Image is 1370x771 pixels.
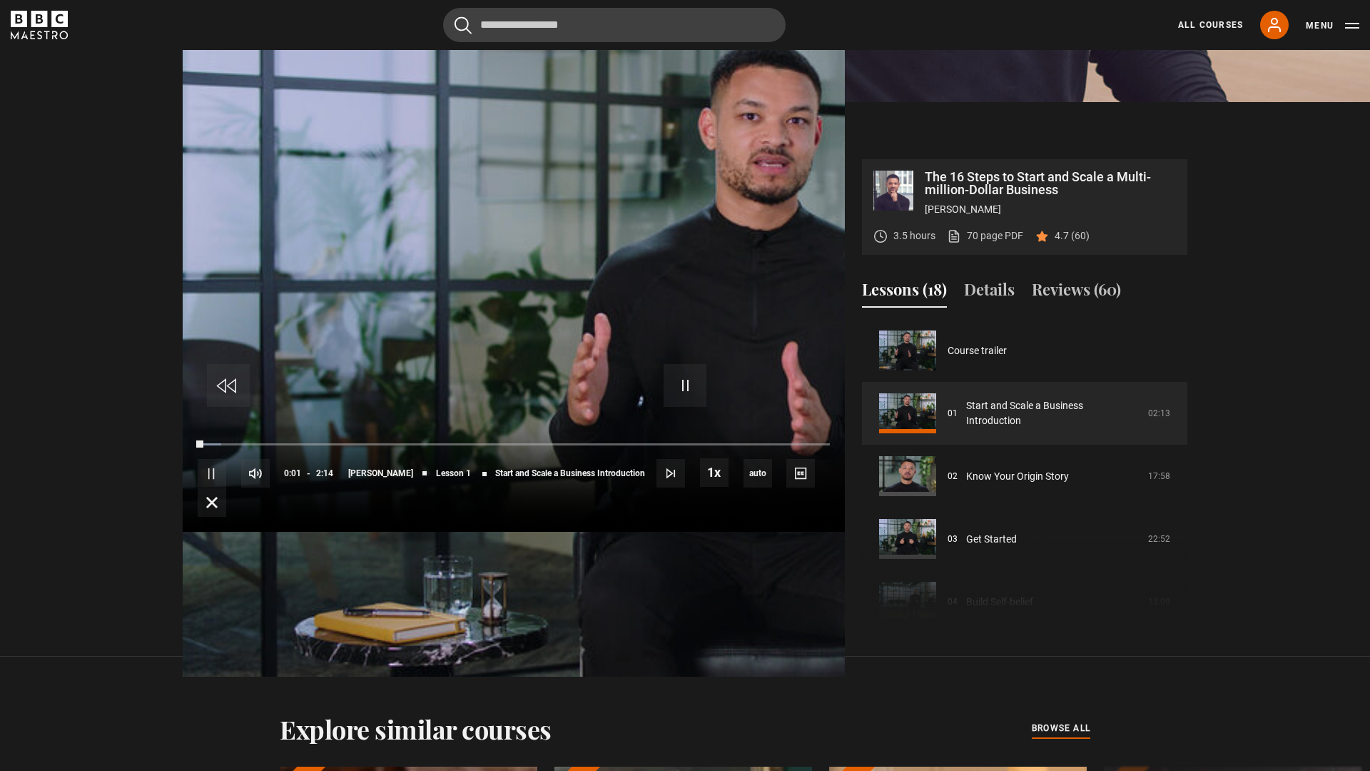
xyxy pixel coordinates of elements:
[925,171,1176,196] p: The 16 Steps to Start and Scale a Multi-million-Dollar Business
[786,459,815,488] button: Captions
[1032,278,1121,308] button: Reviews (60)
[893,228,935,243] p: 3.5 hours
[348,469,413,478] span: [PERSON_NAME]
[700,458,729,487] button: Playback Rate
[241,459,270,488] button: Mute
[316,460,333,486] span: 2:14
[964,278,1015,308] button: Details
[966,532,1017,547] a: Get Started
[284,460,301,486] span: 0:01
[1306,19,1359,33] button: Toggle navigation
[455,16,472,34] button: Submit the search query
[744,459,772,488] div: Current quality: 1080p
[925,202,1176,217] p: [PERSON_NAME]
[1055,228,1090,243] p: 4.7 (60)
[307,468,310,478] span: -
[198,443,830,446] div: Progress Bar
[198,488,226,517] button: Fullscreen
[656,459,685,488] button: Next Lesson
[1178,19,1243,31] a: All Courses
[966,469,1069,484] a: Know Your Origin Story
[1032,721,1090,735] span: browse all
[280,714,552,744] h2: Explore similar courses
[443,8,786,42] input: Search
[862,278,947,308] button: Lessons (18)
[744,459,772,488] span: auto
[11,11,68,39] svg: BBC Maestro
[198,459,226,488] button: Pause
[436,469,471,478] span: Lesson 1
[495,469,645,478] span: Start and Scale a Business Introduction
[183,159,845,532] video-js: Video Player
[1032,721,1090,737] a: browse all
[947,228,1023,243] a: 70 page PDF
[948,343,1007,358] a: Course trailer
[966,398,1140,428] a: Start and Scale a Business Introduction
